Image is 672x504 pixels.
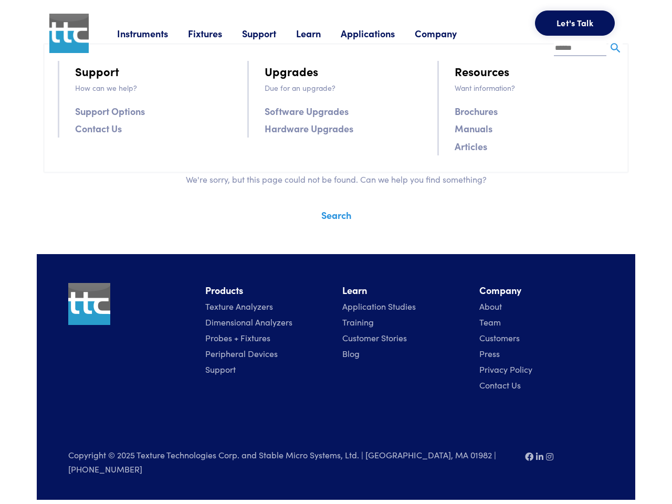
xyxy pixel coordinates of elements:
a: Peripheral Devices [205,348,278,359]
a: Upgrades [265,62,318,80]
a: Application Studies [342,300,416,312]
a: Contact Us [75,121,122,136]
a: Search [321,208,351,222]
a: Fixtures [188,27,242,40]
a: Contact Us [479,379,521,391]
a: Resources [455,62,509,80]
a: Texture Analyzers [205,300,273,312]
a: Learn [296,27,341,40]
a: Software Upgrades [265,103,349,119]
img: ttc_logo_1x1_v1.0.png [68,283,110,325]
p: How can we help? [75,82,235,93]
li: Learn [342,283,467,298]
a: Manuals [455,121,492,136]
button: Let's Talk [535,10,615,36]
a: About [479,300,502,312]
a: Articles [455,139,487,154]
a: Privacy Policy [479,363,532,375]
a: Team [479,316,501,328]
a: Support Options [75,103,145,119]
a: Support [242,27,296,40]
p: We're sorry, but this page could not be found. Can we help you find something? [43,173,629,186]
a: Company [415,27,477,40]
a: Training [342,316,374,328]
p: Want information? [455,82,614,93]
a: Hardware Upgrades [265,121,353,136]
a: Customers [479,332,520,343]
p: Due for an upgrade? [265,82,424,93]
a: Brochures [455,103,498,119]
li: Products [205,283,330,298]
li: Company [479,283,604,298]
a: Instruments [117,27,188,40]
a: Blog [342,348,360,359]
a: Applications [341,27,415,40]
a: Support [205,363,236,375]
img: ttc_logo_1x1_v1.0.png [49,14,89,53]
a: Support [75,62,119,80]
a: Customer Stories [342,332,407,343]
a: Probes + Fixtures [205,332,270,343]
a: [PHONE_NUMBER] [68,463,142,475]
a: Press [479,348,500,359]
p: Copyright © 2025 Texture Technologies Corp. and Stable Micro Systems, Ltd. | [GEOGRAPHIC_DATA], M... [68,448,512,476]
a: Dimensional Analyzers [205,316,292,328]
